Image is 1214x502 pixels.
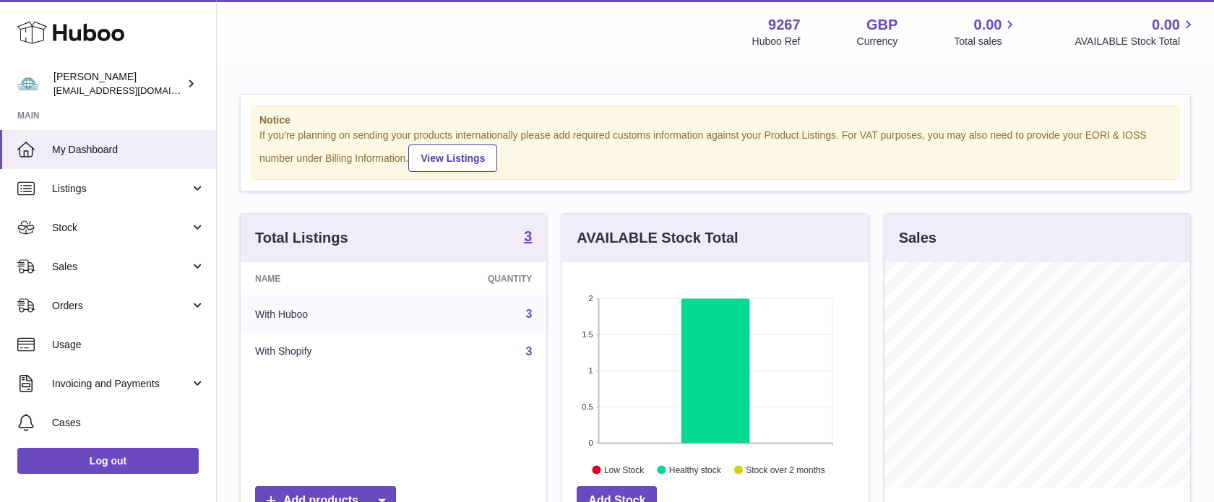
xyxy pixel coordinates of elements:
span: Total sales [954,35,1018,48]
strong: 3 [524,229,532,243]
h3: AVAILABLE Stock Total [577,228,738,248]
strong: GBP [866,15,897,35]
td: With Shopify [241,333,405,371]
span: Invoicing and Payments [52,377,190,391]
div: Huboo Ref [752,35,801,48]
span: Usage [52,338,205,352]
span: My Dashboard [52,143,205,157]
span: [EMAIL_ADDRESS][DOMAIN_NAME] [53,85,212,96]
text: 2 [589,294,593,303]
span: AVAILABLE Stock Total [1075,35,1197,48]
text: Stock over 2 months [746,464,825,475]
div: Currency [857,35,898,48]
div: If you're planning on sending your products internationally please add required customs informati... [259,129,1171,172]
text: Healthy stock [669,464,722,475]
a: View Listings [408,144,497,172]
span: Listings [52,182,190,196]
span: 0.00 [1152,15,1180,35]
span: Stock [52,221,190,235]
a: 0.00 AVAILABLE Stock Total [1075,15,1197,48]
th: Name [241,262,405,295]
th: Quantity [405,262,546,295]
a: 3 [524,229,532,246]
h3: Sales [899,228,937,248]
text: 1.5 [582,330,593,339]
img: luke@impactbooks.co [17,73,39,95]
a: 3 [525,345,532,358]
text: Low Stock [604,464,645,475]
strong: 9267 [768,15,801,35]
td: With Huboo [241,295,405,333]
a: 3 [525,308,532,320]
div: [PERSON_NAME] [53,70,184,98]
strong: Notice [259,113,1171,127]
text: 0 [589,438,593,447]
span: Cases [52,416,205,430]
span: Sales [52,260,190,274]
h3: Total Listings [255,228,348,248]
text: 0.5 [582,402,593,411]
a: Log out [17,448,199,474]
a: 0.00 Total sales [954,15,1018,48]
span: Orders [52,299,190,313]
text: 1 [589,366,593,375]
span: 0.00 [974,15,1002,35]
